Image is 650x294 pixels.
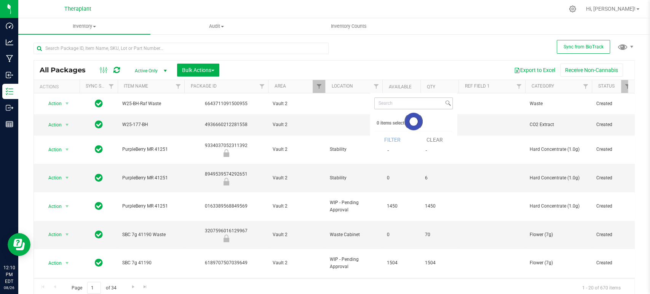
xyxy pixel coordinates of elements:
inline-svg: Inventory [6,88,13,95]
div: Actions [40,84,77,89]
span: Hard Concentrate (1.0g) [530,203,587,210]
inline-svg: Inbound [6,71,13,79]
a: Filter [621,80,634,93]
span: Waste Cabinet [330,231,378,238]
a: Qty [426,84,435,89]
span: Vault 2 [273,121,321,128]
div: 9334037052311392 [183,142,269,157]
span: Created [596,259,629,267]
button: Bulk Actions [177,64,219,77]
input: 1 [87,282,101,294]
a: Sync Status [86,83,115,89]
span: Flower (7g) [530,231,587,238]
span: Hi, [PERSON_NAME]! [586,6,636,12]
span: select [62,173,72,183]
a: Location [331,83,353,89]
span: All Packages [40,66,93,74]
a: Filter [105,80,118,93]
inline-svg: Dashboard [6,22,13,30]
div: 4936660212281558 [183,121,269,128]
span: SBC 7g 41190 Waste [122,231,180,238]
div: Manage settings [568,5,577,13]
a: Item Name [124,83,148,89]
a: Filter [172,80,184,93]
span: 70 [425,231,454,238]
span: Action [42,173,62,183]
span: In Sync [95,201,103,211]
p: 12:10 PM EDT [3,264,15,285]
span: PurpleBerry MR 41251 [122,174,180,182]
span: Hard Concentrate (1.0g) [530,146,587,153]
a: Audit [150,18,283,34]
span: select [62,258,72,268]
span: W25-BH-Raf Waste [122,100,180,107]
span: 1504 [387,259,416,267]
inline-svg: Outbound [6,104,13,112]
span: Action [42,98,62,109]
span: Vault 2 [273,231,321,238]
a: Filter [513,80,525,93]
span: In Sync [95,98,103,109]
p: 08/26 [3,285,15,291]
span: Created [596,121,629,128]
a: Filter [256,80,268,93]
span: CO2 Extract [530,121,587,128]
span: In Sync [95,257,103,268]
span: select [62,229,72,240]
span: Inventory Counts [321,23,377,30]
span: Action [42,258,62,268]
span: select [62,120,72,130]
span: Flower (7g) [530,259,587,267]
span: select [62,144,72,155]
span: In Sync [95,119,103,130]
span: Action [42,229,62,240]
button: Export to Excel [509,64,560,77]
span: 1504 [425,259,454,267]
div: 6189707507039649 [183,259,269,267]
span: Hard Concentrate (1.0g) [530,174,587,182]
inline-svg: Reports [6,120,13,128]
div: 8949539574292651 [183,171,269,185]
span: Created [596,203,629,210]
button: Sync from BioTrack [557,40,610,54]
button: Receive Non-Cannabis [560,64,623,77]
span: W25-177-BH [122,121,180,128]
a: Go to the next page [128,282,139,292]
div: 0163389568849569 [183,203,269,210]
span: Created [596,146,629,153]
span: Created [596,231,629,238]
span: Action [42,201,62,212]
div: Newly Received [183,149,269,157]
a: Package ID [190,83,216,89]
span: WIP - Pending Approval [330,256,378,270]
span: Bulk Actions [182,67,214,73]
a: Filter [579,80,592,93]
span: 1 - 20 of 670 items [576,282,627,293]
iframe: Resource center [8,233,30,256]
a: Status [598,83,614,89]
span: select [62,201,72,212]
span: 1450 [425,203,454,210]
span: Created [596,174,629,182]
span: WIP - Pending Approval [330,199,378,214]
a: Inventory Counts [283,18,415,34]
span: 0 [387,231,416,238]
span: 0 [387,174,416,182]
div: Newly Received [183,178,269,185]
div: 6643711091500955 [183,100,269,107]
a: Go to the last page [140,282,151,292]
span: PurpleBerry MR 41251 [122,146,180,153]
span: PurpleBerry MR 41251 [122,203,180,210]
a: Inventory [18,18,150,34]
span: Vault 2 [273,146,321,153]
a: Filter [313,80,325,93]
span: Theraplant [64,6,91,12]
span: Stability [330,146,378,153]
span: 6 [425,174,454,182]
input: Search Package ID, Item Name, SKU, Lot or Part Number... [34,43,329,54]
span: Audit [151,23,282,30]
span: Vault 2 [273,100,321,107]
a: Available [388,84,411,89]
span: In Sync [95,229,103,240]
span: Created [596,100,629,107]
